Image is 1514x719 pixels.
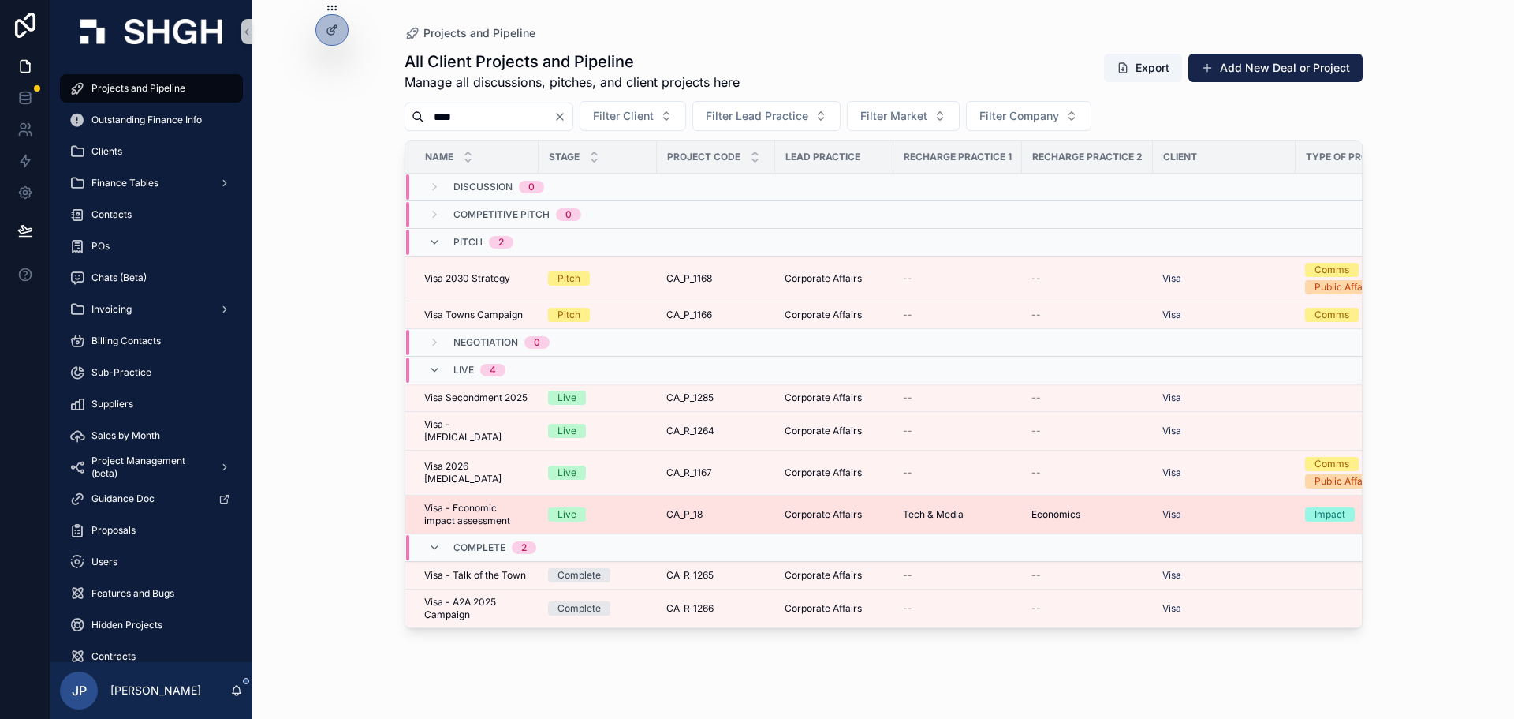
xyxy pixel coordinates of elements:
[60,295,243,324] a: Invoicing
[785,569,884,582] a: Corporate Affairs
[60,106,243,134] a: Outstanding Finance Info
[1314,308,1349,322] div: Comms
[405,73,740,92] span: Manage all discussions, pitches, and client projects here
[548,466,647,480] a: Live
[557,308,580,322] div: Pitch
[424,272,529,285] a: Visa 2030 Strategy
[1031,602,1143,615] a: --
[903,425,1012,437] a: --
[785,309,862,321] span: Corporate Affairs
[424,596,529,621] span: Visa - A2A 2025 Campaign
[903,569,912,582] span: --
[453,364,474,376] span: Live
[91,240,110,253] span: POs
[903,272,912,285] span: --
[666,569,766,582] a: CA_R_1265
[91,587,174,600] span: Features and Bugs
[424,569,529,582] a: Visa - Talk of the Town
[903,466,1012,479] a: --
[405,51,740,73] h1: All Client Projects and Pipeline
[557,568,601,582] div: Complete
[498,236,504,249] div: 2
[60,579,243,608] a: Features and Bugs
[425,151,453,163] span: Name
[979,108,1059,124] span: Filter Company
[1314,474,1374,489] div: Public Affairs
[405,25,535,41] a: Projects and Pipeline
[91,271,147,284] span: Chats (Beta)
[1031,272,1143,285] a: --
[1031,508,1143,521] a: Economics
[1314,280,1374,294] div: Public Affairs
[785,391,862,404] span: Corporate Affairs
[785,508,884,521] a: Corporate Affairs
[1162,391,1181,404] a: Visa
[903,466,912,479] span: --
[453,541,505,554] span: Complete
[785,391,884,404] a: Corporate Affairs
[60,485,243,513] a: Guidance Doc
[1104,54,1182,82] button: Export
[1162,602,1181,615] span: Visa
[424,460,529,485] a: Visa 2026 [MEDICAL_DATA]
[91,114,202,126] span: Outstanding Finance Info
[424,391,528,404] span: Visa Secondment 2025
[424,502,529,527] a: Visa - Economic impact assessment
[1162,425,1286,437] a: Visa
[1031,425,1143,437] a: --
[424,391,529,404] a: Visa Secondment 2025
[1162,309,1181,321] span: Visa
[666,391,714,404] span: CA_P_1285
[785,466,862,479] span: Corporate Affairs
[692,101,841,131] button: Select Button
[565,208,572,221] div: 0
[548,391,647,405] a: Live
[1031,508,1080,521] span: Economics
[785,466,884,479] a: Corporate Affairs
[1031,272,1041,285] span: --
[1306,151,1393,163] span: Type of Project
[60,232,243,260] a: POs
[548,568,647,582] a: Complete
[423,25,535,41] span: Projects and Pipeline
[91,208,132,221] span: Contacts
[548,601,647,616] a: Complete
[60,264,243,292] a: Chats (Beta)
[706,108,808,124] span: Filter Lead Practice
[424,569,526,582] span: Visa - Talk of the Town
[1031,391,1143,404] a: --
[91,82,185,95] span: Projects and Pipeline
[534,336,540,349] div: 0
[60,169,243,197] a: Finance Tables
[667,151,740,163] span: Project Code
[424,309,529,321] a: Visa Towns Campaign
[424,309,523,321] span: Visa Towns Campaign
[554,110,572,123] button: Clear
[1031,309,1041,321] span: --
[1162,569,1181,582] span: Visa
[1162,425,1181,437] a: Visa
[1162,602,1286,615] a: Visa
[1162,272,1286,285] a: Visa
[60,453,243,481] a: Project Management (beta)
[666,569,714,582] span: CA_R_1265
[1162,466,1181,479] a: Visa
[60,137,243,166] a: Clients
[91,619,162,631] span: Hidden Projects
[903,602,1012,615] a: --
[903,309,1012,321] a: --
[1031,602,1041,615] span: --
[91,524,136,537] span: Proposals
[1314,507,1345,522] div: Impact
[903,272,1012,285] a: --
[521,541,527,554] div: 2
[424,272,510,285] span: Visa 2030 Strategy
[860,108,927,124] span: Filter Market
[60,200,243,229] a: Contacts
[1031,466,1143,479] a: --
[666,309,766,321] a: CA_P_1166
[593,108,654,124] span: Filter Client
[785,272,884,285] a: Corporate Affairs
[903,391,1012,404] a: --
